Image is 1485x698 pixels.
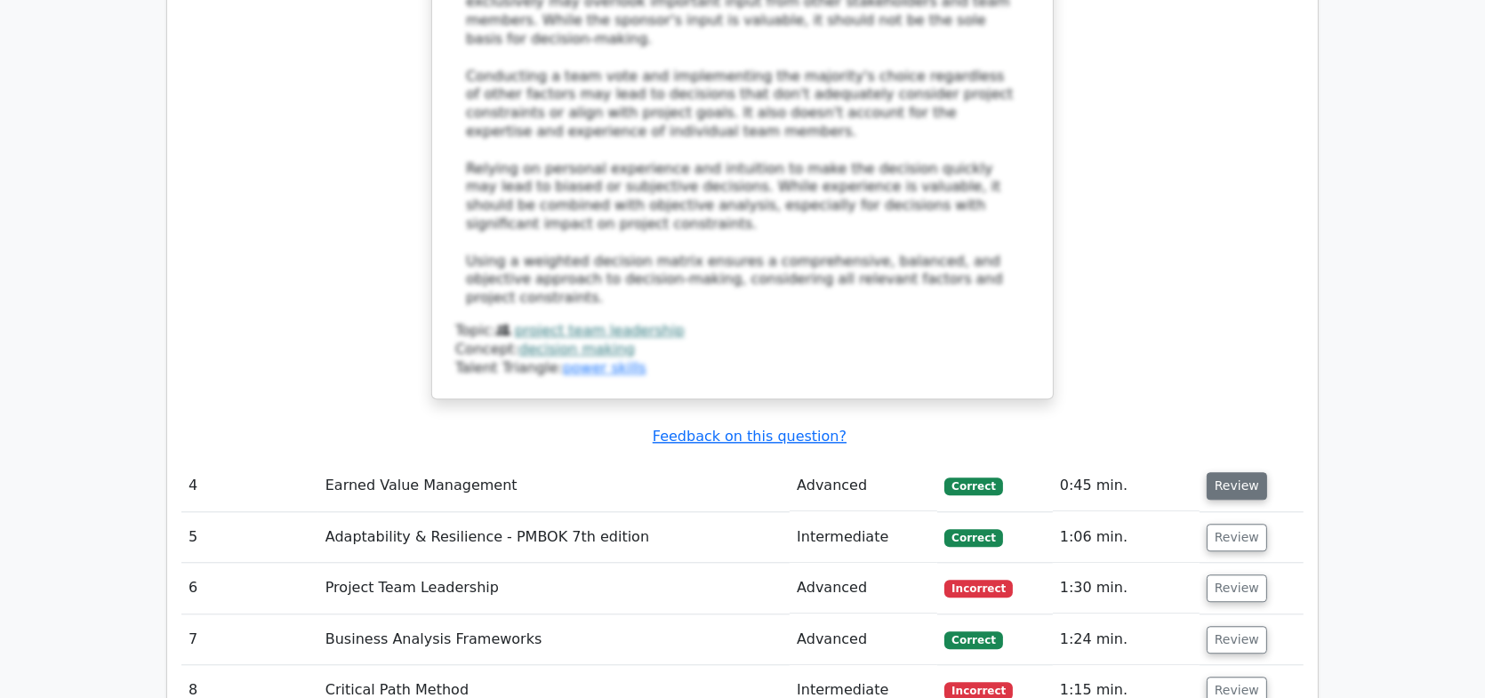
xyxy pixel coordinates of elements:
span: Correct [944,631,1002,649]
td: Advanced [790,563,937,614]
button: Review [1207,472,1267,500]
td: Adaptability & Resilience - PMBOK 7th edition [318,512,790,563]
div: Talent Triangle: [455,322,1030,377]
td: 0:45 min. [1053,461,1200,511]
td: Advanced [790,461,937,511]
button: Review [1207,524,1267,551]
span: Incorrect [944,580,1013,598]
button: Review [1207,574,1267,602]
td: 7 [181,614,318,665]
td: Project Team Leadership [318,563,790,614]
td: 1:30 min. [1053,563,1200,614]
a: power skills [563,359,646,376]
td: Intermediate [790,512,937,563]
a: project team leadership [515,322,685,339]
td: 5 [181,512,318,563]
td: 4 [181,461,318,511]
td: 1:06 min. [1053,512,1200,563]
td: 6 [181,563,318,614]
td: Advanced [790,614,937,665]
span: Correct [944,477,1002,495]
a: decision making [519,341,635,357]
div: Concept: [455,341,1030,359]
button: Review [1207,626,1267,654]
span: Correct [944,529,1002,547]
td: 1:24 min. [1053,614,1200,665]
td: Business Analysis Frameworks [318,614,790,665]
a: Feedback on this question? [653,428,847,445]
div: Topic: [455,322,1030,341]
td: Earned Value Management [318,461,790,511]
